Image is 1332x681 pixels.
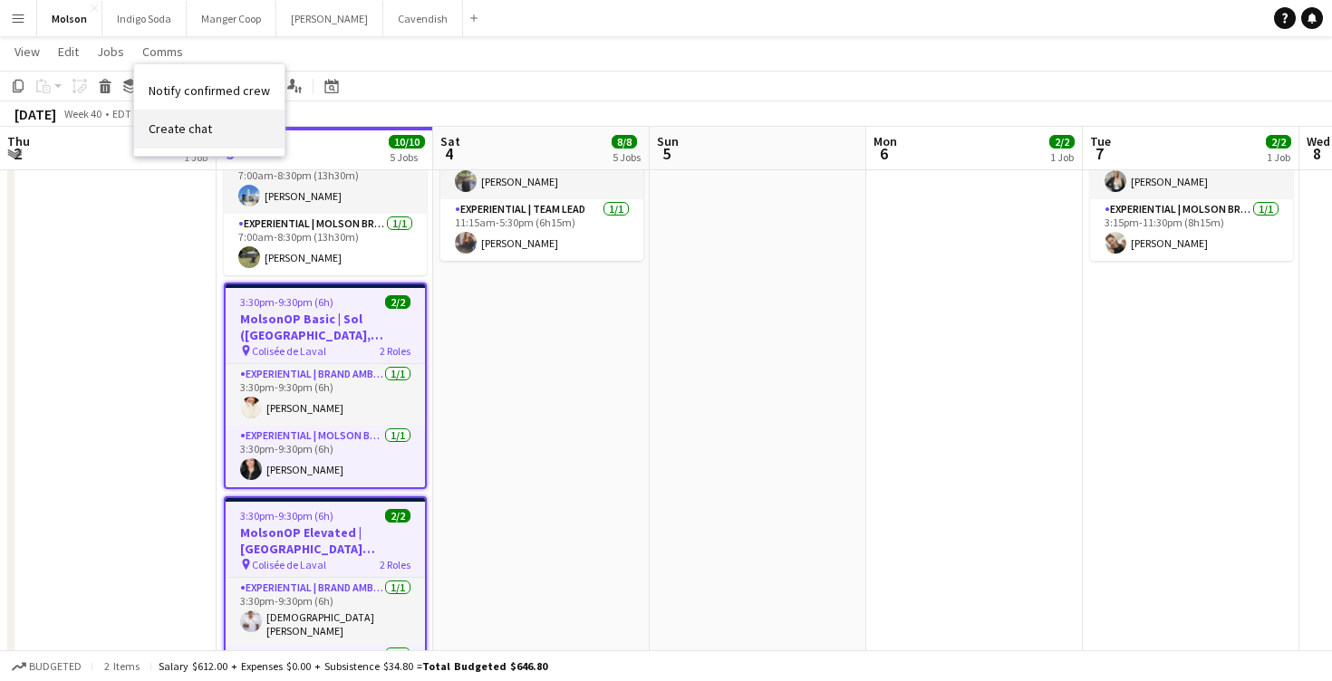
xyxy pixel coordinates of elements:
[1087,143,1111,164] span: 7
[422,659,547,673] span: Total Budgeted $646.80
[5,143,30,164] span: 2
[1266,135,1291,149] span: 2/2
[29,660,82,673] span: Budgeted
[14,43,40,60] span: View
[871,143,897,164] span: 6
[135,40,190,63] a: Comms
[112,107,131,120] div: EDT
[14,105,56,123] div: [DATE]
[58,43,79,60] span: Edit
[613,150,641,164] div: 5 Jobs
[224,283,427,489] app-job-card: 3:30pm-9:30pm (6h)2/2MolsonOP Basic | Sol ([GEOGRAPHIC_DATA], [GEOGRAPHIC_DATA]) Colisée de Laval...
[134,72,285,110] a: Notify confirmed crew
[1090,133,1111,149] span: Tue
[1050,150,1074,164] div: 1 Job
[226,311,425,343] h3: MolsonOP Basic | Sol ([GEOGRAPHIC_DATA], [GEOGRAPHIC_DATA])
[134,110,285,148] a: Create chat
[187,1,276,36] button: Manger Coop
[7,40,47,63] a: View
[224,214,427,275] app-card-role: Experiential | Molson Brand Specialist1/17:00am-8:30pm (13h30m)[PERSON_NAME]
[385,295,410,309] span: 2/2
[226,578,425,645] app-card-role: Experiential | Brand Ambassador1/13:30pm-9:30pm (6h)[DEMOGRAPHIC_DATA][PERSON_NAME]
[102,1,187,36] button: Indigo Soda
[438,143,460,164] span: 4
[97,43,124,60] span: Jobs
[1049,135,1075,149] span: 2/2
[440,133,460,149] span: Sat
[149,82,270,99] span: Notify confirmed crew
[90,40,131,63] a: Jobs
[276,1,383,36] button: [PERSON_NAME]
[240,509,333,523] span: 3:30pm-9:30pm (6h)
[51,40,86,63] a: Edit
[389,135,425,149] span: 10/10
[184,150,208,164] div: 1 Job
[657,133,679,149] span: Sun
[380,558,410,571] span: 2 Roles
[142,43,183,60] span: Comms
[383,1,463,36] button: Cavendish
[1307,133,1330,149] span: Wed
[380,344,410,358] span: 2 Roles
[252,558,326,571] span: Colisée de Laval
[37,1,102,36] button: Molson
[385,509,410,523] span: 2/2
[390,150,424,164] div: 5 Jobs
[226,524,425,557] h3: MolsonOP Elevated | [GEOGRAPHIC_DATA] ([GEOGRAPHIC_DATA], [GEOGRAPHIC_DATA])
[1090,199,1293,261] app-card-role: Experiential | Molson Brand Specialist1/13:15pm-11:30pm (8h15m)[PERSON_NAME]
[252,344,326,358] span: Colisée de Laval
[7,133,30,149] span: Thu
[149,120,212,137] span: Create chat
[224,152,427,214] app-card-role: Experiential | Brand Ambassador1/17:00am-8:30pm (13h30m)[PERSON_NAME]
[654,143,679,164] span: 5
[1267,150,1290,164] div: 1 Job
[60,107,105,120] span: Week 40
[226,426,425,487] app-card-role: Experiential | Molson Brand Specialist1/13:30pm-9:30pm (6h)[PERSON_NAME]
[440,199,643,261] app-card-role: Experiential | Team Lead1/111:15am-5:30pm (6h15m)[PERSON_NAME]
[100,659,143,673] span: 2 items
[1304,143,1330,164] span: 8
[226,364,425,426] app-card-role: Experiential | Brand Ambassador1/13:30pm-9:30pm (6h)[PERSON_NAME]
[9,657,84,676] button: Budgeted
[159,659,547,673] div: Salary $612.00 + Expenses $0.00 + Subsistence $34.80 =
[612,135,637,149] span: 8/8
[240,295,333,309] span: 3:30pm-9:30pm (6h)
[874,133,897,149] span: Mon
